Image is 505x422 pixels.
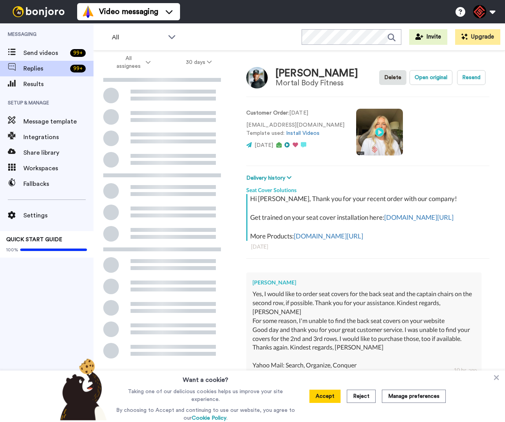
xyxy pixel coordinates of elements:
[114,388,297,403] p: Taking one of our delicious cookies helps us improve your site experience.
[246,67,268,88] img: Image of Travis Haywood
[246,174,294,182] button: Delivery history
[112,33,164,42] span: All
[246,182,489,194] div: Seat Cover Solutions
[246,109,344,117] p: : [DATE]
[70,49,86,57] div: 99 +
[6,247,18,253] span: 100%
[246,110,288,116] strong: Customer Order
[347,390,376,403] button: Reject
[409,29,447,45] button: Invite
[6,237,62,242] span: QUICK START GUIDE
[23,164,94,173] span: Workspaces
[250,194,487,241] div: Hi [PERSON_NAME], Thank you for your recent order with our company! Get trained on your seat cove...
[384,213,454,221] a: [DOMAIN_NAME][URL]
[455,29,500,45] button: Upgrade
[23,117,94,126] span: Message template
[53,358,111,420] img: bear-with-cookie.png
[252,290,475,316] div: Yes, I would like to order seat covers for the back seat and the captain chairs on the second row...
[23,48,67,58] span: Send videos
[457,70,486,85] button: Resend
[23,132,94,142] span: Integrations
[114,406,297,422] p: By choosing to Accept and continuing to use our website, you agree to our .
[254,143,273,148] span: [DATE]
[454,366,477,374] div: 10 hr. ago
[23,79,94,89] span: Results
[410,70,452,85] button: Open original
[168,55,230,69] button: 30 days
[286,131,320,136] a: Install Videos
[23,179,94,189] span: Fallbacks
[9,6,68,17] img: bj-logo-header-white.svg
[183,371,228,385] h3: Want a cookie?
[382,390,446,403] button: Manage preferences
[192,415,226,421] a: Cookie Policy
[99,6,158,17] span: Video messaging
[252,316,475,325] div: For some reason, I'm unable to find the back seat covers on your website
[23,211,94,220] span: Settings
[294,232,363,240] a: [DOMAIN_NAME][URL]
[23,148,94,157] span: Share library
[275,68,358,79] div: [PERSON_NAME]
[275,79,358,87] div: Mortal Body Fitness
[70,65,86,72] div: 99 +
[252,325,475,370] div: Good day and thank you for your great customer service. I was unable to find your covers for the ...
[251,243,485,251] div: [DATE]
[95,51,168,73] button: All assignees
[113,55,144,70] span: All assignees
[252,279,475,286] div: [PERSON_NAME]
[23,64,67,73] span: Replies
[379,70,406,85] button: Delete
[82,5,94,18] img: vm-color.svg
[309,390,341,403] button: Accept
[246,121,344,138] p: [EMAIL_ADDRESS][DOMAIN_NAME] Template used:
